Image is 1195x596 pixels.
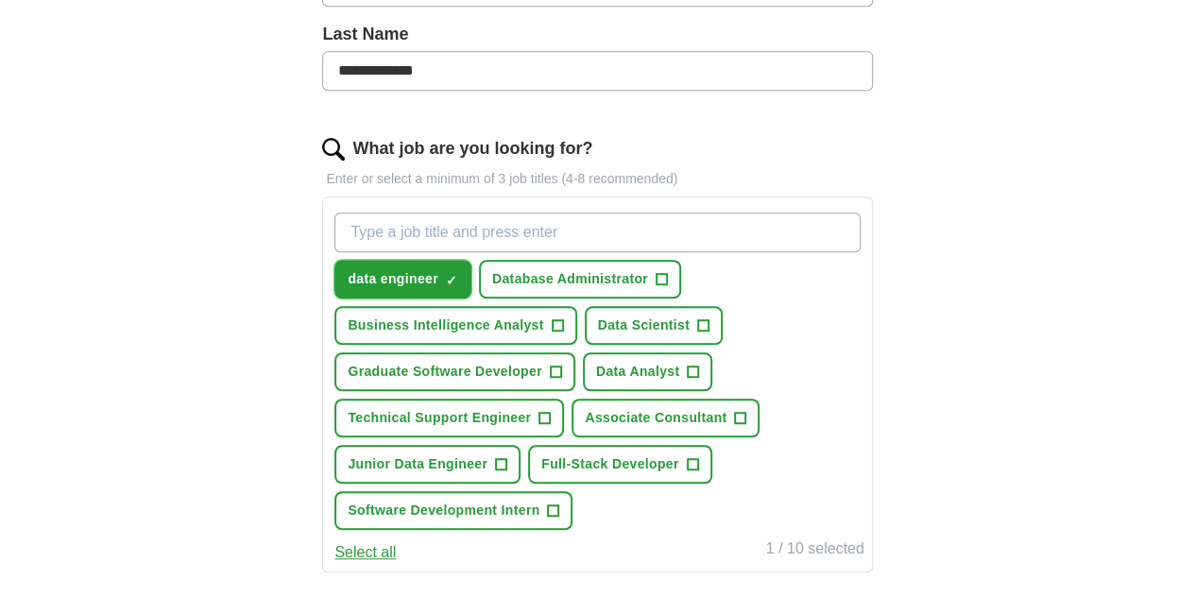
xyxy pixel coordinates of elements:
label: Last Name [322,22,872,47]
span: Graduate Software Developer [348,362,542,382]
button: Data Scientist [585,306,724,345]
span: Junior Data Engineer [348,454,487,474]
input: Type a job title and press enter [334,213,860,252]
span: Business Intelligence Analyst [348,315,543,335]
p: Enter or select a minimum of 3 job titles (4-8 recommended) [322,169,872,189]
button: Business Intelligence Analyst [334,306,576,345]
button: Junior Data Engineer [334,445,521,484]
div: 1 / 10 selected [766,537,864,564]
button: Graduate Software Developer [334,352,575,391]
span: Software Development Intern [348,501,539,520]
label: What job are you looking for? [352,136,592,162]
span: data engineer [348,269,438,289]
span: Data Analyst [596,362,680,382]
button: data engineer✓ [334,260,471,298]
button: Select all [334,541,396,564]
button: Full-Stack Developer [528,445,712,484]
button: Database Administrator [479,260,681,298]
button: Technical Support Engineer [334,399,564,437]
span: Full-Stack Developer [541,454,679,474]
span: Associate Consultant [585,408,726,428]
span: Data Scientist [598,315,691,335]
img: search.png [322,138,345,161]
span: Database Administrator [492,269,648,289]
button: Data Analyst [583,352,713,391]
button: Associate Consultant [572,399,760,437]
span: ✓ [446,273,457,288]
span: Technical Support Engineer [348,408,531,428]
button: Software Development Intern [334,491,572,530]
